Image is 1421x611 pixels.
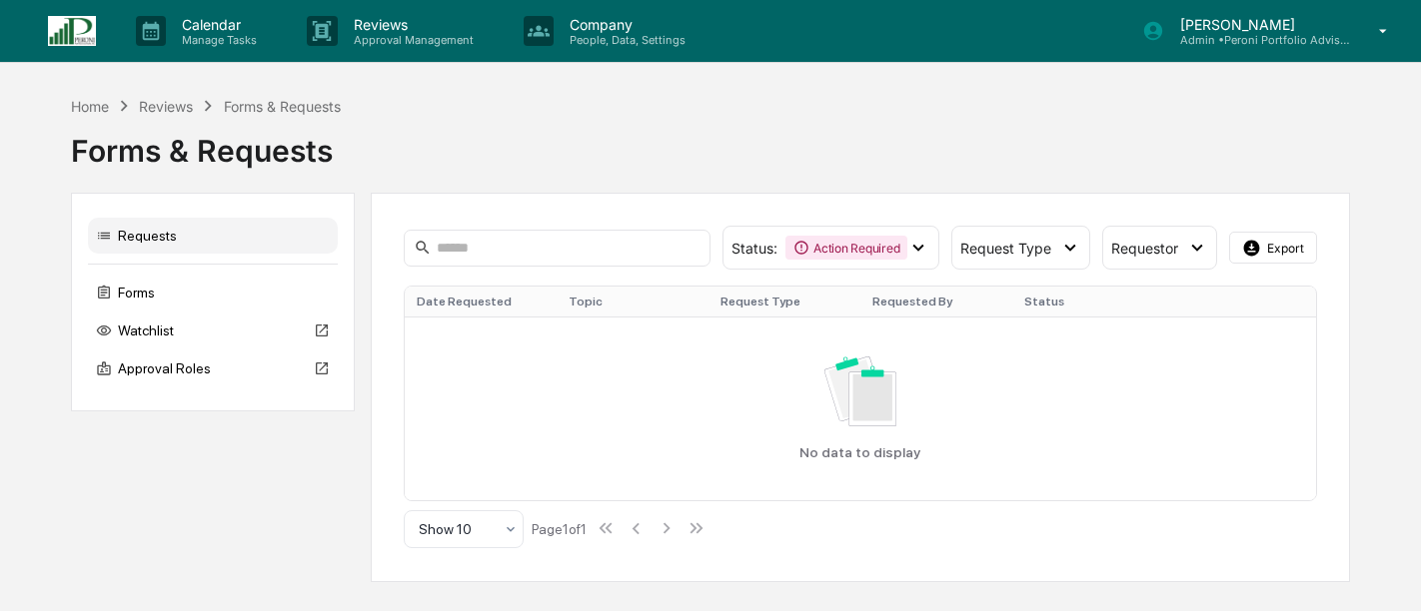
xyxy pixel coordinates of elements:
span: Status : [731,240,777,257]
p: People, Data, Settings [554,33,696,47]
div: Watchlist [88,312,338,348]
div: Action Required [785,236,907,260]
p: Approval Management [338,33,484,47]
iframe: Open customer support [1357,545,1411,599]
p: Admin • Peroni Portfolio Advisors [1164,33,1350,47]
th: Topic [557,287,709,316]
div: Forms [88,275,338,310]
div: Approval Roles [88,350,338,386]
span: Request Type [960,240,1051,257]
th: Requested By [860,287,1012,316]
div: Reviews [139,98,193,115]
p: [PERSON_NAME] [1164,16,1350,33]
p: Calendar [166,16,267,33]
div: Home [71,98,109,115]
img: No data available [824,356,895,425]
div: Requests [88,218,338,254]
p: Company [554,16,696,33]
th: Request Type [709,287,860,316]
th: Date Requested [405,287,557,316]
img: logo [48,16,96,46]
button: Export [1229,232,1317,264]
div: Forms & Requests [224,98,341,115]
div: Page 1 of 1 [532,521,587,537]
p: Manage Tasks [166,33,267,47]
th: Status [1012,287,1164,316]
p: Reviews [338,16,484,33]
span: Requestor [1111,240,1178,257]
p: No data to display [799,444,920,460]
div: Forms & Requests [71,117,1350,169]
